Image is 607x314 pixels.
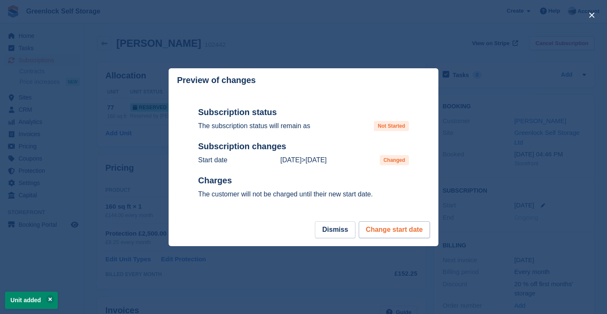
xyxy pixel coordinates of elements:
button: close [585,8,599,22]
p: Unit added [5,292,58,309]
span: Changed [380,155,409,165]
p: The customer will not be charged until their new start date. [198,189,409,199]
p: > [280,155,327,165]
span: Not Started [374,121,409,131]
p: The subscription status will remain as [198,121,310,131]
time: 2025-08-21 00:00:00 UTC [280,156,301,164]
h2: Subscription changes [198,141,409,152]
time: 2025-09-04 23:00:00 UTC [306,156,327,164]
button: Change start date [359,221,430,238]
h2: Charges [198,175,409,186]
p: Preview of changes [177,75,256,85]
p: Start date [198,155,227,165]
button: Dismiss [315,221,355,238]
h2: Subscription status [198,107,409,118]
